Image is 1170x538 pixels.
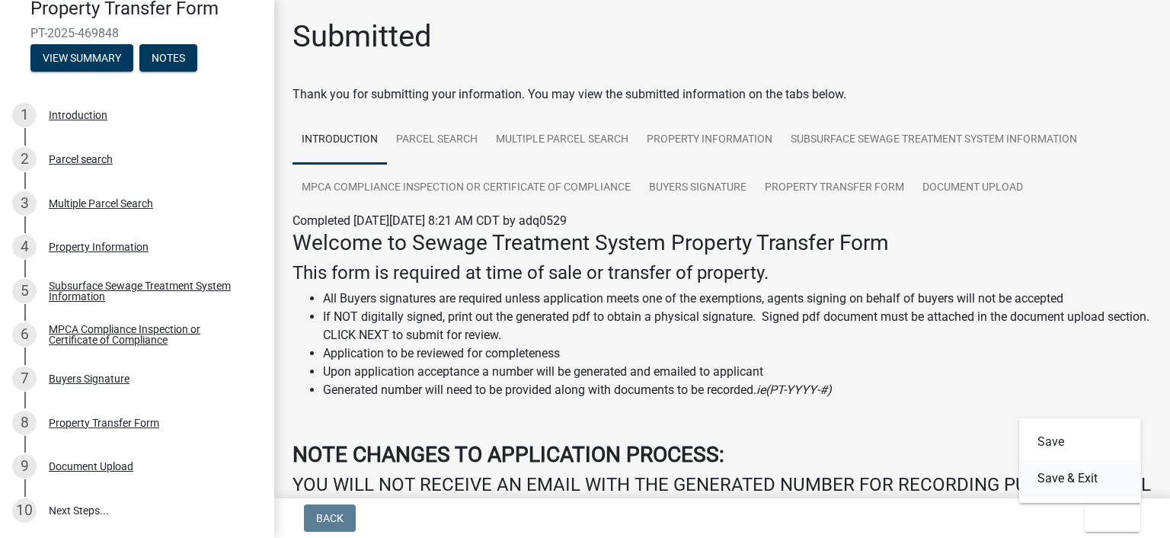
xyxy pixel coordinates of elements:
li: All Buyers signatures are required unless application meets one of the exemptions, agents signing... [323,290,1152,308]
li: Application to be reviewed for completeness [323,344,1152,363]
a: Document Upload [913,164,1032,213]
h1: Submitted [292,18,432,55]
span: Exit [1097,512,1119,524]
div: Property Information [49,242,149,252]
div: 8 [12,411,37,435]
button: Exit [1085,504,1140,532]
div: 2 [12,147,37,171]
div: 7 [12,367,37,391]
li: Generated number will need to be provided along with documents to be recorded. [323,381,1152,399]
div: 1 [12,103,37,127]
a: Introduction [292,116,387,165]
button: Save [1019,424,1141,460]
a: MPCA Compliance Inspection or Certificate of Compliance [292,164,640,213]
div: 10 [12,498,37,523]
span: Completed [DATE][DATE] 8:21 AM CDT by adq0529 [292,213,567,228]
div: MPCA Compliance Inspection or Certificate of Compliance [49,324,250,345]
div: 3 [12,191,37,216]
a: Multiple Parcel Search [487,116,638,165]
a: Property Transfer Form [756,164,913,213]
div: Exit [1019,418,1141,503]
button: View Summary [30,44,133,72]
div: Thank you for submitting your information. You may view the submitted information on the tabs below. [292,85,1152,104]
div: Document Upload [49,461,133,472]
div: Buyers Signature [49,373,129,384]
div: 9 [12,454,37,479]
div: Subsurface Sewage Treatment System Information [49,280,250,302]
h4: This form is required at time of sale or transfer of property. [292,262,1152,284]
div: 5 [12,279,37,303]
strong: NOTE CHANGES TO APPLICATION PROCESS: [292,442,724,467]
button: Notes [139,44,197,72]
wm-modal-confirm: Notes [139,53,197,65]
li: If NOT digitally signed, print out the generated pdf to obtain a physical signature. Signed pdf d... [323,308,1152,344]
button: Back [304,504,356,532]
h3: Welcome to Sewage Treatment System Property Transfer Form [292,230,1152,256]
span: PT-2025-469848 [30,26,244,40]
div: Introduction [49,110,107,120]
span: Back [316,512,344,524]
div: Multiple Parcel Search [49,198,153,209]
i: ie(PT-YYYY-#) [756,383,832,397]
li: Upon application acceptance a number will be generated and emailed to applicant [323,363,1152,381]
div: Parcel search [49,154,113,165]
a: Subsurface Sewage Treatment System Information [782,116,1086,165]
wm-modal-confirm: Summary [30,53,133,65]
div: 4 [12,235,37,259]
a: Buyers Signature [640,164,756,213]
a: Parcel search [387,116,487,165]
a: Property Information [638,116,782,165]
div: 6 [12,322,37,347]
div: Property Transfer Form [49,418,159,428]
button: Save & Exit [1019,460,1141,497]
